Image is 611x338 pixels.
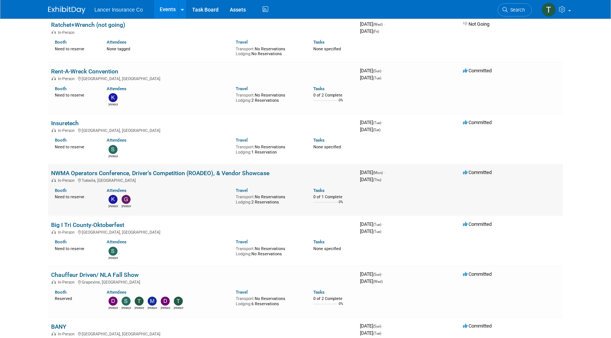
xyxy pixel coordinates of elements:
img: In-Person Event [51,128,56,132]
span: In-Person [58,30,77,35]
span: None specified [313,246,341,251]
td: 0% [339,302,343,312]
a: Rent-A-Wreck Convention [51,68,118,75]
span: (Thu) [373,178,381,182]
span: [DATE] [360,120,383,125]
img: Terry Fichter [174,297,183,306]
span: [DATE] [360,68,383,73]
div: Steven O'Shea [109,154,118,158]
a: Travel [236,138,248,143]
span: None specified [313,47,341,51]
div: Terrence Forrest [135,306,144,310]
img: kathy egan [109,93,117,102]
a: Travel [236,40,248,45]
span: (Wed) [373,279,383,284]
a: NWMA Operators Conference, Driver's Competition (ROADEO), & Vendor Showcase [51,170,269,177]
div: Need to reserve [55,143,95,150]
span: Committed [463,323,492,329]
a: Booth [55,290,66,295]
a: Tasks [313,188,325,193]
a: Attendees [107,188,126,193]
span: [DATE] [360,330,381,336]
a: Big I Tri County-Oktoberfest [51,221,124,228]
div: Dana Turilli [161,306,170,310]
img: Steven Shapiro [109,247,117,256]
span: Transport: [236,195,255,199]
div: 0 of 2 Complete [313,93,354,98]
div: [GEOGRAPHIC_DATA], [GEOGRAPHIC_DATA] [51,331,354,337]
span: In-Person [58,178,77,183]
span: Transport: [236,47,255,51]
span: - [384,21,385,27]
span: (Tue) [373,121,381,125]
span: Transport: [236,145,255,149]
span: (Sun) [373,272,381,277]
div: Tukwila, [GEOGRAPHIC_DATA] [51,177,354,183]
div: Kimberlee Bissegger [109,204,118,208]
a: Tasks [313,290,325,295]
div: No Reservations No Reservations [236,245,302,256]
span: (Wed) [373,22,383,26]
span: - [382,323,383,329]
span: [DATE] [360,221,383,227]
a: Chauffeur Driven/ NLA Fall Show [51,271,139,278]
span: In-Person [58,128,77,133]
a: Attendees [107,239,126,244]
span: [DATE] [360,28,379,34]
a: Ratchet+Wrench (not going) [51,21,125,28]
span: In-Person [58,332,77,337]
div: No Reservations 2 Reservations [236,91,302,103]
span: [DATE] [360,177,381,182]
span: (Tue) [373,222,381,227]
span: Lancer Insurance Co [94,7,143,13]
img: In-Person Event [51,230,56,234]
a: BANY [51,323,66,330]
a: Tasks [313,138,325,143]
span: Lodging: [236,98,251,103]
span: Lodging: [236,200,251,205]
span: [DATE] [360,271,383,277]
div: [GEOGRAPHIC_DATA], [GEOGRAPHIC_DATA] [51,229,354,235]
span: Lodging: [236,51,251,56]
span: [DATE] [360,323,383,329]
span: [DATE] [360,75,381,80]
a: Booth [55,86,66,91]
img: In-Person Event [51,178,56,182]
img: Kimberlee Bissegger [109,195,117,204]
span: (Sun) [373,324,381,328]
img: ExhibitDay [48,6,85,14]
span: Committed [463,120,492,125]
span: - [382,271,383,277]
img: Dennis Kelly [109,297,117,306]
a: Travel [236,86,248,91]
span: (Fri) [373,29,379,34]
span: - [382,120,383,125]
span: In-Person [58,280,77,285]
a: Search [498,3,532,16]
span: [DATE] [360,21,385,27]
span: - [382,221,383,227]
img: Terrence Forrest [542,3,556,17]
span: Transport: [236,296,255,301]
img: In-Person Event [51,76,56,80]
span: [DATE] [360,278,383,284]
td: 0% [339,200,343,210]
span: [DATE] [360,228,381,234]
a: Attendees [107,138,126,143]
a: Booth [55,239,66,244]
div: Grapevine, [GEOGRAPHIC_DATA] [51,279,354,285]
span: In-Person [58,76,77,81]
a: Attendees [107,40,126,45]
div: 0 of 2 Complete [313,296,354,301]
div: [GEOGRAPHIC_DATA], [GEOGRAPHIC_DATA] [51,75,354,81]
a: Tasks [313,40,325,45]
span: (Sat) [373,128,380,132]
span: (Tue) [373,230,381,234]
span: Committed [463,170,492,175]
div: Need to reserve [55,193,95,200]
a: Insuretech [51,120,79,127]
div: No Reservations 2 Reservations [236,193,302,205]
span: None specified [313,145,341,149]
a: Travel [236,188,248,193]
a: Travel [236,290,248,295]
